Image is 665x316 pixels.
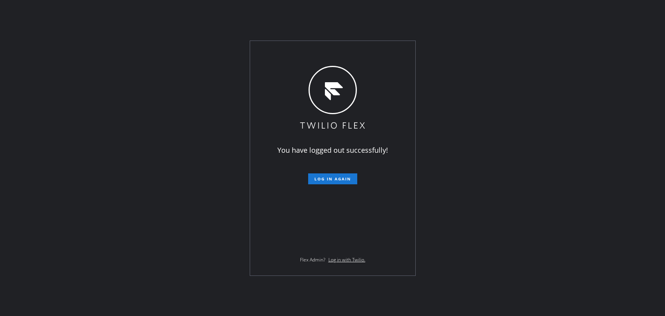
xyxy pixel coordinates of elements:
[308,173,357,184] button: Log in again
[314,176,351,182] span: Log in again
[277,145,388,155] span: You have logged out successfully!
[300,256,325,263] span: Flex Admin?
[328,256,365,263] a: Log in with Twilio.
